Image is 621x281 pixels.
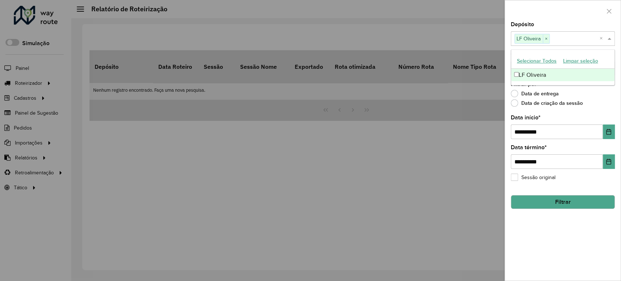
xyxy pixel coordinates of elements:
[603,124,615,139] button: Choose Date
[511,174,556,181] label: Sessão original
[511,113,541,122] label: Data início
[511,99,583,107] label: Data de criação da sessão
[514,55,560,67] button: Selecionar Todos
[511,50,615,86] ng-dropdown-panel: Options list
[543,35,549,43] span: ×
[603,154,615,169] button: Choose Date
[511,90,559,97] label: Data de entrega
[511,143,547,152] label: Data término
[560,55,601,67] button: Limpar seleção
[511,20,534,29] label: Depósito
[600,34,606,43] span: Clear all
[511,69,614,81] div: LF Oliveira
[511,195,615,209] button: Filtrar
[515,34,543,43] span: LF Oliveira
